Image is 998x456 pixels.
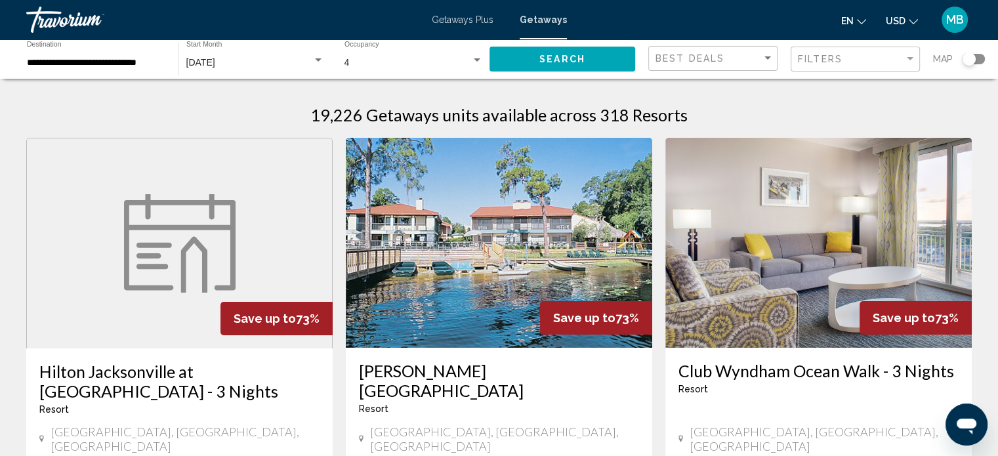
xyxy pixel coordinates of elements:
span: Resort [39,404,69,415]
a: Club Wyndham Ocean Walk - 3 Nights [678,361,959,381]
span: [DATE] [186,57,215,68]
span: [GEOGRAPHIC_DATA], [GEOGRAPHIC_DATA], [GEOGRAPHIC_DATA] [690,425,959,453]
button: Filter [791,46,920,73]
button: Search [489,47,635,71]
span: Resort [678,384,708,394]
div: 73% [860,301,972,335]
img: 5998I01X.jpg [665,138,972,348]
a: [PERSON_NAME] [GEOGRAPHIC_DATA] [359,361,639,400]
span: USD [886,16,905,26]
span: [GEOGRAPHIC_DATA], [GEOGRAPHIC_DATA], [GEOGRAPHIC_DATA] [370,425,639,453]
button: Change language [841,11,866,30]
button: User Menu [938,6,972,33]
mat-select: Sort by [655,53,774,64]
a: Getaways Plus [432,14,493,25]
a: Travorium [26,7,419,33]
span: Best Deals [655,53,724,64]
span: Save up to [234,312,296,325]
img: 1613E01L.jpg [346,138,652,348]
span: Search [539,54,585,65]
span: Save up to [553,311,615,325]
div: 73% [220,302,333,335]
span: Filters [798,54,842,64]
a: Hilton Jacksonville at [GEOGRAPHIC_DATA] - 3 Nights [39,362,320,401]
img: week.svg [124,194,236,293]
h1: 19,226 Getaways units available across 318 Resorts [310,105,688,125]
span: [GEOGRAPHIC_DATA], [GEOGRAPHIC_DATA], [GEOGRAPHIC_DATA] [51,425,320,453]
span: en [841,16,854,26]
iframe: Button to launch messaging window [946,404,988,446]
span: Resort [359,404,388,414]
button: Change currency [886,11,918,30]
div: 73% [540,301,652,335]
span: Map [933,50,953,68]
a: Getaways [520,14,567,25]
span: Save up to [873,311,935,325]
span: 4 [344,57,350,68]
span: MB [946,13,964,26]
